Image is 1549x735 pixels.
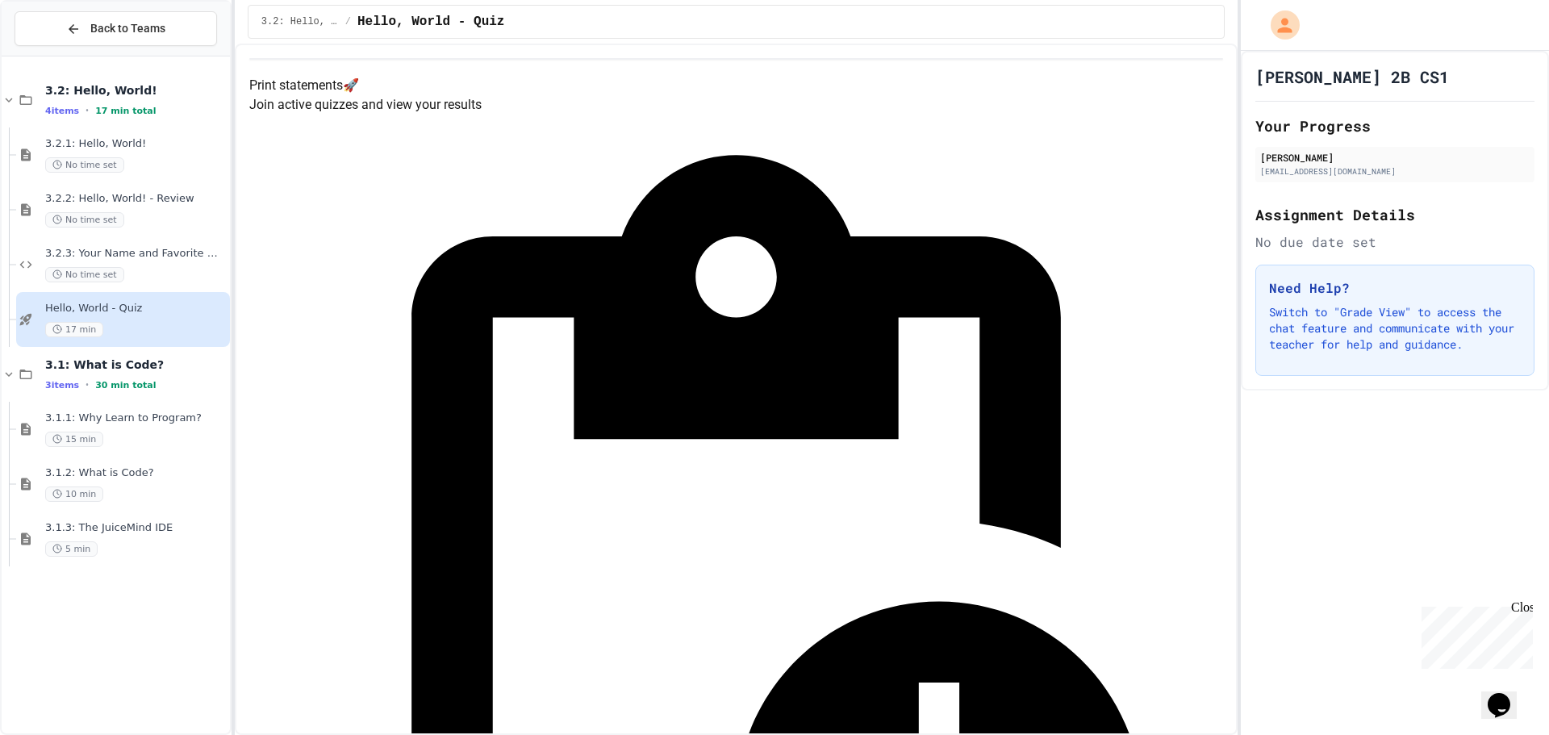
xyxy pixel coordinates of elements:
span: 3.2: Hello, World! [261,15,339,28]
iframe: chat widget [1481,670,1533,719]
div: My Account [1254,6,1304,44]
span: 17 min [45,322,103,337]
h1: [PERSON_NAME] 2B CS1 [1255,65,1449,88]
span: No time set [45,157,124,173]
h2: Your Progress [1255,115,1534,137]
span: 3 items [45,380,79,390]
span: 5 min [45,541,98,557]
p: Join active quizzes and view your results [249,95,1223,115]
span: Back to Teams [90,20,165,37]
div: No due date set [1255,232,1534,252]
span: 4 items [45,106,79,116]
span: 3.2: Hello, World! [45,83,227,98]
span: 3.1.2: What is Code? [45,466,227,480]
span: 30 min total [95,380,156,390]
span: 3.1.3: The JuiceMind IDE [45,521,227,535]
span: • [86,104,89,117]
div: [EMAIL_ADDRESS][DOMAIN_NAME] [1260,165,1530,177]
h3: Need Help? [1269,278,1521,298]
p: Switch to "Grade View" to access the chat feature and communicate with your teacher for help and ... [1269,304,1521,353]
span: 3.1.1: Why Learn to Program? [45,411,227,425]
span: 15 min [45,432,103,447]
h4: Print statements 🚀 [249,76,1223,95]
button: Back to Teams [15,11,217,46]
span: / [345,15,351,28]
span: 3.2.1: Hello, World! [45,137,227,151]
span: Hello, World - Quiz [45,302,227,315]
span: • [86,378,89,391]
iframe: chat widget [1415,600,1533,669]
span: 10 min [45,487,103,502]
h2: Assignment Details [1255,203,1534,226]
span: Hello, World - Quiz [357,12,504,31]
span: 3.1: What is Code? [45,357,227,372]
div: [PERSON_NAME] [1260,150,1530,165]
span: 3.2.2: Hello, World! - Review [45,192,227,206]
div: Chat with us now!Close [6,6,111,102]
span: No time set [45,212,124,228]
span: No time set [45,267,124,282]
span: 17 min total [95,106,156,116]
span: 3.2.3: Your Name and Favorite Movie [45,247,227,261]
